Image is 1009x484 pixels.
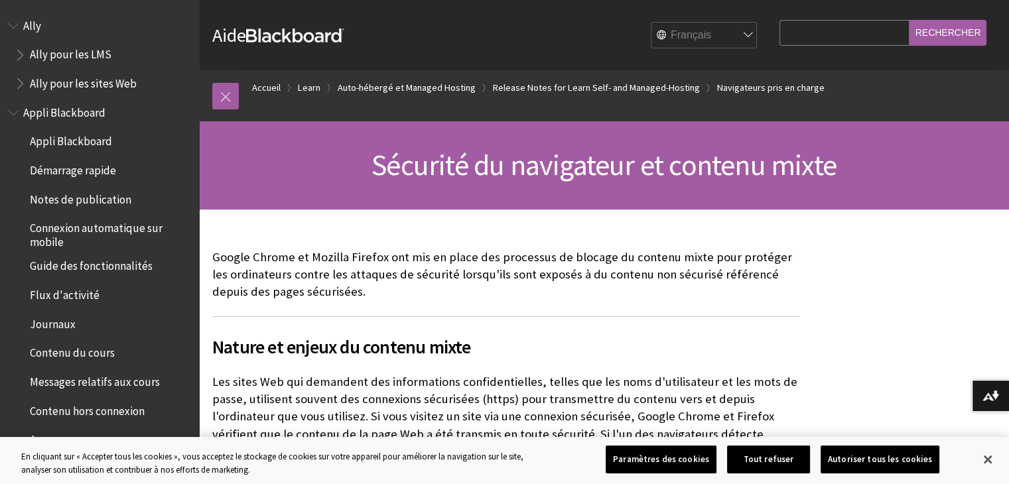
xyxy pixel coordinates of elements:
a: AideBlackboard [212,23,344,47]
span: Guide des fonctionnalités [30,255,153,273]
button: Tout refuser [727,446,810,473]
span: Sécurité du navigateur et contenu mixte [371,147,837,183]
span: Contenu hors connexion [30,400,145,418]
input: Rechercher [909,20,987,46]
a: Accueil [252,80,281,96]
span: Flux d'activité [30,284,100,302]
span: Ally pour les sites Web [30,72,137,90]
span: Contenu du cours [30,342,115,360]
span: Journaux [30,313,76,331]
button: Autoriser tous les cookies [821,446,939,473]
a: Auto-hébergé et Managed Hosting [338,80,476,96]
span: Appli Blackboard [23,101,105,119]
span: Appli Blackboard [30,131,112,149]
div: En cliquant sur « Accepter tous les cookies », vous acceptez le stockage de cookies sur votre app... [21,450,555,476]
span: Démarrage rapide [30,159,116,177]
span: Notes de publication [30,188,131,206]
span: Annonces [30,429,76,447]
a: Release Notes for Learn Self- and Managed-Hosting [493,80,700,96]
a: Navigateurs pris en charge [717,80,825,96]
button: Fermer [973,445,1002,474]
span: Ally [23,15,41,32]
a: Learn [298,80,320,96]
span: Ally pour les LMS [30,44,111,62]
button: Paramètres des cookies [606,446,716,473]
h2: Nature et enjeux du contenu mixte [212,316,799,361]
nav: Book outline for Anthology Ally Help [8,15,191,95]
strong: Blackboard [246,29,344,42]
p: Google Chrome et Mozilla Firefox ont mis en place des processus de blocage du contenu mixte pour ... [212,249,799,301]
span: Connexion automatique sur mobile [30,217,190,249]
span: Messages relatifs aux cours [30,371,160,389]
select: Site Language Selector [651,23,758,49]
